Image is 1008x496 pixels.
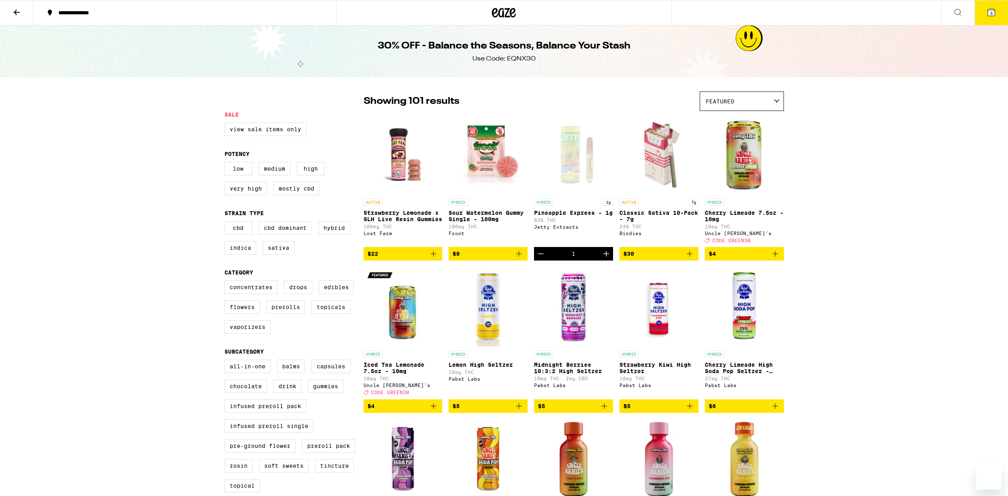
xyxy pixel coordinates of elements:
a: Open page for Iced Tea Lemonade 7.5oz - 10mg from Uncle Arnie's [364,267,443,399]
a: Open page for Cherry Limeade High Soda Pop Seltzer - 25mg from Pabst Labs [705,267,784,399]
label: Preroll Pack [302,439,355,453]
a: Open page for Pineapple Express - 1g from Jetty Extracts [534,115,613,247]
p: Midnight Berries 10:3:2 High Seltzer [534,362,613,374]
p: 100mg THC [364,224,443,229]
span: $5 [453,403,460,409]
div: Pabst Labs [534,383,613,388]
label: Pre-ground Flower [224,439,296,453]
button: 3 [975,0,1008,25]
label: Indica [224,241,256,255]
div: Jetty Extracts [534,224,613,230]
img: Uncle Arnie's - Iced Tea Lemonade 7.5oz - 10mg [364,267,443,346]
label: Capsules [311,360,350,373]
label: Chocolate [224,379,267,393]
label: Medium [259,162,290,175]
label: Concentrates [224,280,278,294]
p: Lemon High Seltzer [449,362,528,368]
legend: Strain Type [224,210,264,216]
p: HYBRID [534,198,553,206]
button: Add to bag [449,399,528,413]
div: Froot [449,231,528,236]
label: Drops [284,280,312,294]
button: Add to bag [534,399,613,413]
span: $9 [453,251,460,257]
legend: Sale [224,111,239,118]
p: HYBRID [449,350,468,358]
a: Open page for Cherry Limeade 7.5oz - 10mg from Uncle Arnie's [705,115,784,247]
button: Add to bag [705,399,784,413]
img: Pabst Labs - Lemon High Seltzer [449,267,528,346]
p: HYBRID [619,350,638,358]
div: Uncle [PERSON_NAME]'s [364,383,443,388]
p: 1g [604,198,613,206]
span: Featured [706,98,734,105]
label: Gummies [308,379,343,393]
label: Prerolls [266,300,305,314]
p: Showing 101 results [364,95,459,108]
div: Pabst Labs [705,383,784,388]
button: Add to bag [364,247,443,261]
p: 100mg THC [449,224,528,229]
legend: Subcategory [224,348,264,355]
h1: 30% OFF - Balance the Seasons, Balance Your Stash [378,39,631,53]
p: 10mg THC [619,376,698,381]
label: Tincture [315,459,354,473]
p: Cherry Limeade High Soda Pop Seltzer - 25mg [705,362,784,374]
img: Froot - Sour Watermelon Gummy Single - 100mg [449,115,528,195]
label: Balms [277,360,305,373]
label: High [297,162,325,175]
p: HYBRID [705,350,724,358]
p: Cherry Limeade 7.5oz - 10mg [705,210,784,222]
label: Sativa [263,241,294,255]
a: Open page for Sour Watermelon Gummy Single - 100mg from Froot [449,115,528,247]
button: Add to bag [705,247,784,261]
label: Hybrid [318,221,350,235]
p: HYBRID [705,198,724,206]
label: Mostly CBD [273,182,319,195]
iframe: Button to launch messaging window [976,464,1002,490]
p: HYBRID [364,350,383,358]
label: CBD [224,221,252,235]
label: Infused Preroll Pack [224,399,306,413]
span: CODE GREEN30 [712,238,751,243]
button: Add to bag [449,247,528,261]
legend: Potency [224,151,250,157]
a: Open page for Lemon High Seltzer from Pabst Labs [449,267,528,399]
span: CODE GREEN30 [371,390,409,395]
p: SATIVA [364,198,383,206]
div: Pabst Labs [449,376,528,381]
span: $30 [623,251,634,257]
div: Pabst Labs [619,383,698,388]
label: All-In-One [224,360,271,373]
img: Pabst Labs - Midnight Berries 10:3:2 High Seltzer [534,267,613,346]
img: Birdies - Classic Sativa 10-Pack - 7g [619,115,698,195]
span: $6 [709,403,716,409]
p: 10mg THC [449,370,528,375]
p: Strawberry Lemonade x SLH Live Resin Gummies [364,210,443,222]
p: Classic Sativa 10-Pack - 7g [619,210,698,222]
div: Uncle [PERSON_NAME]'s [705,231,784,236]
img: Uncle Arnie's - Cherry Limeade 7.5oz - 10mg [705,115,784,195]
label: Topical [224,479,260,492]
label: Edibles [319,280,354,294]
label: Soft Sweets [259,459,309,473]
label: Flowers [224,300,260,314]
label: Drink [273,379,302,393]
label: CBD Dominant [259,221,312,235]
label: Very High [224,182,267,195]
label: View Sale Items Only [224,123,306,136]
p: HYBRID [449,198,468,206]
button: Decrement [534,247,548,261]
label: Low [224,162,252,175]
span: $5 [538,403,545,409]
div: Use Code: EQNX30 [472,54,536,63]
label: Vaporizers [224,320,271,334]
span: 3 [990,11,993,16]
a: Open page for Midnight Berries 10:3:2 High Seltzer from Pabst Labs [534,267,613,399]
img: Lost Farm - Strawberry Lemonade x SLH Live Resin Gummies [364,115,443,195]
img: Pabst Labs - Strawberry Kiwi High Seltzer [619,267,698,346]
div: Birdies [619,231,698,236]
label: Rosin [224,459,253,473]
a: Open page for Strawberry Lemonade x SLH Live Resin Gummies from Lost Farm [364,115,443,247]
p: Strawberry Kiwi High Seltzer [619,362,698,374]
